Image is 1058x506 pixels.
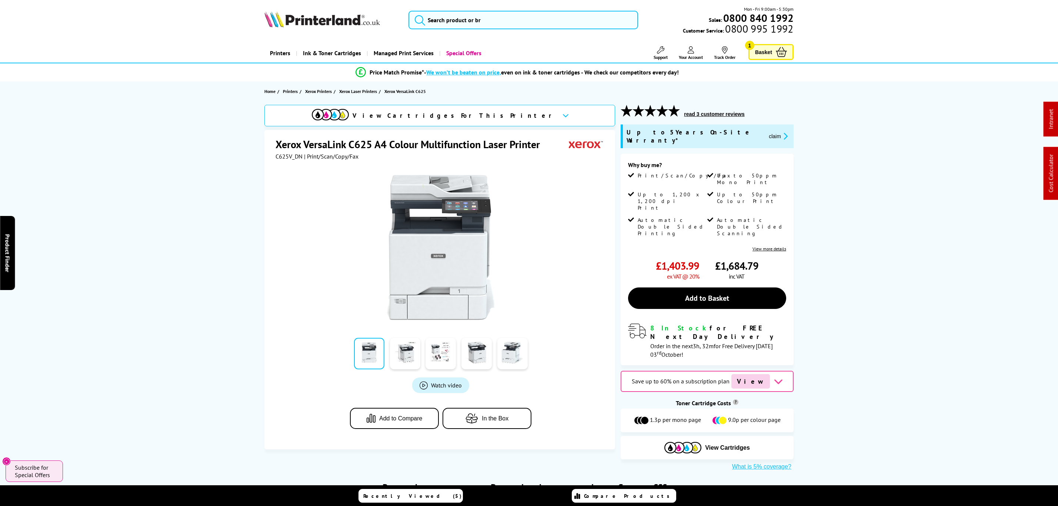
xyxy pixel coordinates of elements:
[657,349,661,356] sup: rd
[729,273,744,280] span: inc VAT
[715,259,758,273] span: £1,684.79
[368,175,513,320] img: Xerox VersaLink C625
[439,44,487,63] a: Special Offers
[264,44,296,63] a: Printers
[667,273,699,280] span: ex VAT @ 20%
[283,87,300,95] a: Printers
[237,66,798,79] li: modal_Promise
[264,11,399,29] a: Printerland Logo
[443,408,531,429] button: In the Box
[2,457,11,466] button: Close
[628,161,786,172] div: Why buy me?
[654,54,668,60] span: Support
[745,41,754,50] span: 1
[628,324,786,358] div: modal_delivery
[714,46,735,60] a: Track Order
[305,87,334,95] a: Xerox Printers
[626,442,788,454] button: View Cartridges
[584,493,674,499] span: Compare Products
[717,217,785,237] span: Automatic Double Sided Scanning
[303,44,361,63] span: Ink & Toner Cartridges
[426,69,501,76] span: We won’t be beaten on price,
[755,47,772,57] span: Basket
[744,6,794,13] span: Mon - Fri 9:00am - 5:30pm
[638,191,705,211] span: Up to 1,200 x 1,200 dpi Print
[1047,109,1055,129] a: Intranet
[569,137,603,151] img: Xerox
[312,109,349,120] img: View Cartridges
[638,172,733,179] span: Print/Scan/Copy/Fax
[730,463,794,470] button: What is 5% coverage?
[731,374,770,389] span: View
[709,16,722,23] span: Sales:
[350,408,439,429] button: Add to Compare
[339,87,377,95] span: Xerox Laser Printers
[650,416,701,425] span: 1.3p per mono page
[733,399,738,405] sup: Cost per page
[379,415,423,422] span: Add to Compare
[358,489,463,503] a: Recently Viewed (5)
[621,399,793,407] div: Toner Cartridge Costs
[628,287,786,309] a: Add to Basket
[412,377,469,393] a: Product_All_Videos
[276,153,303,160] span: C625V_DN
[767,132,790,140] button: promo-description
[353,111,556,120] span: View Cartridges For This Printer
[717,191,785,204] span: Up to 50ppm Colour Print
[679,46,703,60] a: Your Account
[693,342,714,350] span: 3h, 32m
[408,11,638,29] input: Search product or br
[717,172,785,186] span: Up to 50ppm Mono Print
[664,442,701,453] img: Cartridges
[728,416,781,425] span: 9.0p per colour page
[627,128,763,144] span: Up to 5 Years On-Site Warranty*
[424,69,679,76] div: - even on ink & toner cartridges - We check our competitors every day!
[264,87,276,95] span: Home
[650,324,710,332] span: 8 In Stock
[1047,154,1055,193] a: Cost Calculator
[632,377,730,385] span: Save up to 60% on a subscription plan
[431,382,462,389] span: Watch video
[370,69,424,76] span: Price Match Promise*
[339,87,379,95] a: Xerox Laser Printers
[748,44,794,60] a: Basket 1
[723,11,794,25] b: 0800 840 1992
[683,25,793,34] span: Customer Service:
[650,324,786,341] div: for FREE Next Day Delivery
[682,111,747,117] button: read 3 customer reviews
[264,87,277,95] a: Home
[722,14,794,21] a: 0800 840 1992
[305,87,332,95] span: Xerox Printers
[650,342,773,358] span: Order in the next for Free Delivery [DATE] 03 October!
[724,25,793,32] span: 0800 995 1992
[679,54,703,60] span: Your Account
[367,44,439,63] a: Managed Print Services
[482,415,508,422] span: In the Box
[296,44,367,63] a: Ink & Toner Cartridges
[638,217,705,237] span: Automatic Double Sided Printing
[264,11,380,27] img: Printerland Logo
[15,464,56,479] span: Subscribe for Special Offers
[572,489,676,503] a: Compare Products
[384,87,428,95] a: Xerox VersaLink C625
[752,246,786,252] a: View more details
[264,470,794,506] div: Purchase as a Bundle and Save £££s
[384,87,426,95] span: Xerox VersaLink C625
[654,46,668,60] a: Support
[276,137,547,151] h1: Xerox VersaLink C625 A4 Colour Multifunction Laser Printer
[304,153,358,160] span: | Print/Scan/Copy/Fax
[705,445,750,451] span: View Cartridges
[363,493,462,499] span: Recently Viewed (5)
[4,234,11,272] span: Product Finder
[283,87,298,95] span: Printers
[656,259,699,273] span: £1,403.99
